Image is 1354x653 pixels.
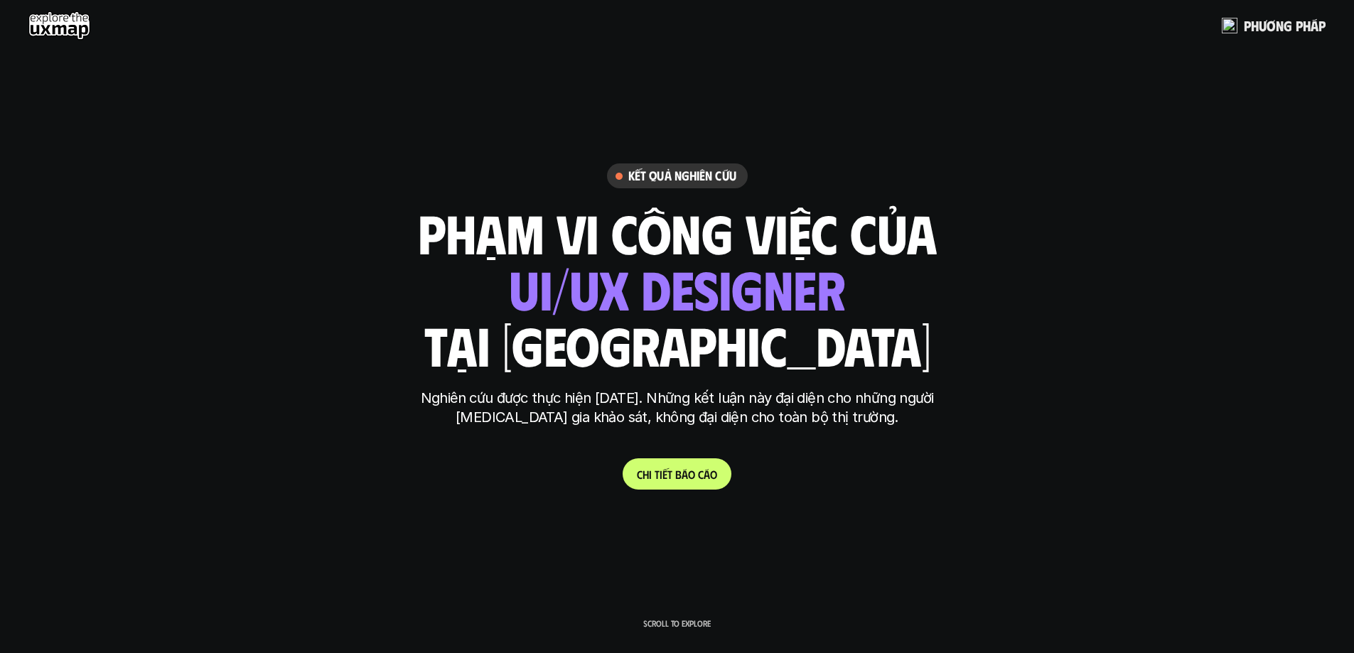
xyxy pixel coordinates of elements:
[698,468,704,481] span: c
[1221,11,1326,40] a: phươngpháp
[643,468,649,481] span: h
[682,468,688,481] span: á
[662,468,667,481] span: ế
[1244,18,1251,33] span: p
[1251,18,1259,33] span: h
[1267,18,1276,33] span: ơ
[688,468,695,481] span: o
[1311,18,1318,33] span: á
[1296,18,1303,33] span: p
[675,468,682,481] span: b
[1276,18,1284,33] span: n
[655,468,660,481] span: t
[1259,18,1267,33] span: ư
[660,468,662,481] span: i
[710,468,717,481] span: o
[623,458,731,490] a: Chitiếtbáocáo
[667,468,672,481] span: t
[637,468,643,481] span: C
[649,468,652,481] span: i
[418,203,937,262] h1: phạm vi công việc của
[424,315,930,374] h1: tại [GEOGRAPHIC_DATA]
[411,389,944,427] p: Nghiên cứu được thực hiện [DATE]. Những kết luận này đại diện cho những người [MEDICAL_DATA] gia ...
[628,168,736,184] h6: Kết quả nghiên cứu
[643,618,711,628] p: Scroll to explore
[1318,18,1326,33] span: p
[1284,18,1292,33] span: g
[1303,18,1311,33] span: h
[704,468,710,481] span: á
